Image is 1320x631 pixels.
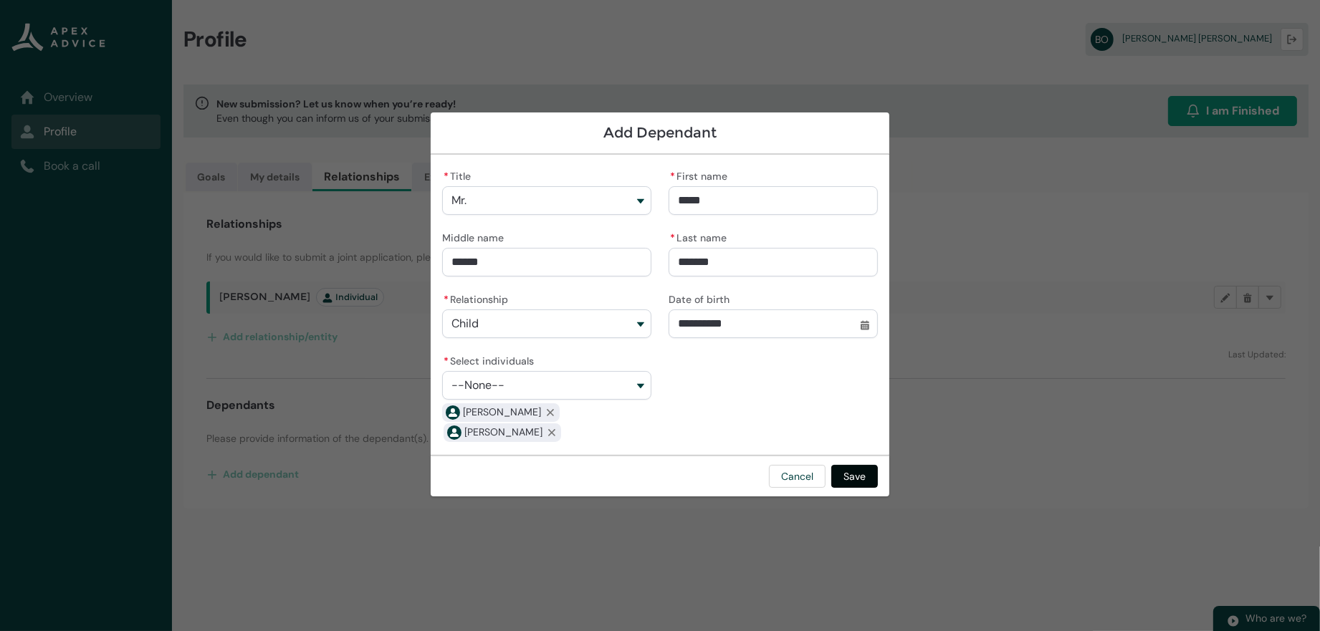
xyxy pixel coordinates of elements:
button: Select individuals [442,371,651,400]
abbr: required [444,355,449,367]
span: Mr. [451,194,467,207]
label: Relationship [442,289,514,307]
span: Catherine Marney [464,425,542,440]
span: --None-- [451,379,504,392]
span: Child [451,317,479,330]
button: Cancel [769,465,826,488]
label: Date of birth [669,289,735,307]
button: Remove Brian Thomas O'leary [541,403,560,422]
label: First name [669,166,733,183]
button: Save [831,465,878,488]
h1: Add Dependant [442,124,878,142]
abbr: required [444,170,449,183]
button: Relationship [442,309,651,338]
label: Middle name [442,228,510,245]
label: Last name [669,228,732,245]
abbr: required [670,231,675,244]
button: Title [442,186,651,215]
abbr: required [670,170,675,183]
span: Brian Thomas O'leary [463,405,541,420]
label: Title [442,166,477,183]
abbr: required [444,293,449,306]
button: Remove Catherine Marney [542,423,561,442]
label: Select individuals [442,351,540,368]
